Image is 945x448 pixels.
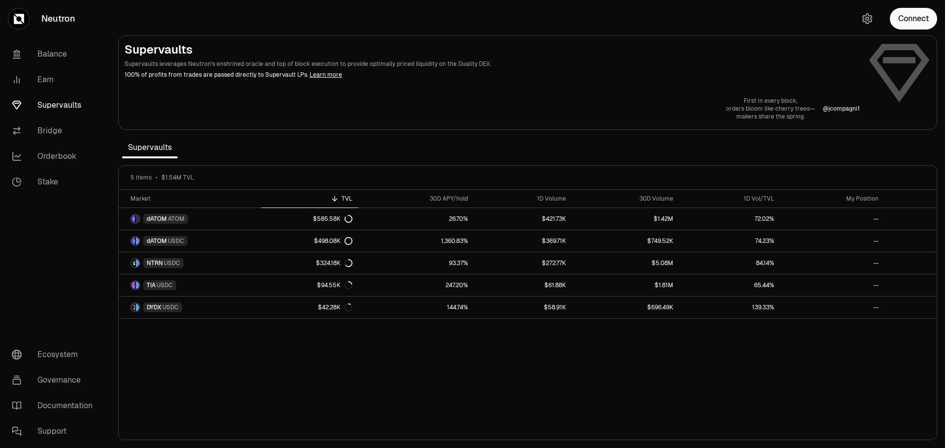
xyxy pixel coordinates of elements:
a: $585.58K [261,208,358,230]
span: 5 items [130,174,152,181]
a: 74.23% [679,230,780,252]
div: Market [130,195,255,203]
a: @jcompagni1 [823,105,860,113]
div: TVL [267,195,352,203]
img: USDC Logo [136,237,139,245]
a: DYDX LogoUSDC LogoDYDXUSDC [119,297,261,318]
span: dATOM [147,237,167,245]
img: USDC Logo [136,303,139,311]
a: 26.70% [358,208,474,230]
a: $272.77K [474,252,572,274]
a: 72.02% [679,208,780,230]
a: $324.18K [261,252,358,274]
p: makers share the spring. [726,113,815,120]
a: $1.81M [572,274,679,296]
a: 139.33% [679,297,780,318]
a: Bridge [4,118,106,144]
div: $585.58K [313,215,352,223]
h2: Supervaults [125,42,860,58]
a: Governance [4,367,106,393]
a: Learn more [310,71,342,79]
a: -- [780,208,884,230]
a: -- [780,230,884,252]
a: $58.91K [474,297,572,318]
a: dATOM LogoATOM LogodATOMATOM [119,208,261,230]
a: -- [780,297,884,318]
a: Documentation [4,393,106,418]
p: 100% of profits from trades are passed directly to Supervault LPs. [125,70,860,79]
a: $94.55K [261,274,358,296]
a: -- [780,274,884,296]
a: Support [4,418,106,444]
a: $5.08M [572,252,679,274]
a: $61.88K [474,274,572,296]
div: 1D Volume [480,195,566,203]
div: $324.18K [316,259,352,267]
a: -- [780,252,884,274]
a: Earn [4,67,106,92]
a: 93.37% [358,252,474,274]
img: ATOM Logo [136,215,139,223]
a: NTRN LogoUSDC LogoNTRNUSDC [119,252,261,274]
span: USDC [157,281,173,289]
span: USDC [162,303,179,311]
img: NTRN Logo [131,259,135,267]
a: $696.49K [572,297,679,318]
img: dATOM Logo [131,215,135,223]
div: $94.55K [317,281,352,289]
div: 1D Vol/TVL [685,195,774,203]
span: Supervaults [122,138,178,157]
div: 30D APY/hold [364,195,468,203]
a: $1.42M [572,208,679,230]
a: $421.73K [474,208,572,230]
a: 84.14% [679,252,780,274]
span: $1.54M TVL [161,174,194,181]
div: $498.08K [314,237,352,245]
p: First in every block, [726,97,815,105]
img: DYDX Logo [131,303,135,311]
div: 30D Volume [578,195,673,203]
a: 65.44% [679,274,780,296]
a: 1,360.83% [358,230,474,252]
p: @ jcompagni1 [823,105,860,113]
span: TIA [147,281,156,289]
span: DYDX [147,303,161,311]
a: $369.71K [474,230,572,252]
a: $42.28K [261,297,358,318]
span: NTRN [147,259,163,267]
a: 247.20% [358,274,474,296]
a: Supervaults [4,92,106,118]
img: USDC Logo [136,259,139,267]
p: orders bloom like cherry trees— [726,105,815,113]
img: dATOM Logo [131,237,135,245]
a: Orderbook [4,144,106,169]
a: First in every block,orders bloom like cherry trees—makers share the spring. [726,97,815,120]
p: Supervaults leverages Neutron's enshrined oracle and top of block execution to provide optimally ... [125,60,860,68]
span: ATOM [168,215,185,223]
button: Connect [890,8,937,30]
div: $42.28K [318,303,352,311]
span: USDC [164,259,180,267]
a: 144.74% [358,297,474,318]
a: dATOM LogoUSDC LogodATOMUSDC [119,230,261,252]
a: $498.08K [261,230,358,252]
span: USDC [168,237,184,245]
a: Balance [4,41,106,67]
a: TIA LogoUSDC LogoTIAUSDC [119,274,261,296]
a: Stake [4,169,106,195]
a: Ecosystem [4,342,106,367]
span: dATOM [147,215,167,223]
img: USDC Logo [136,281,139,289]
div: My Position [786,195,879,203]
img: TIA Logo [131,281,135,289]
a: $749.52K [572,230,679,252]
